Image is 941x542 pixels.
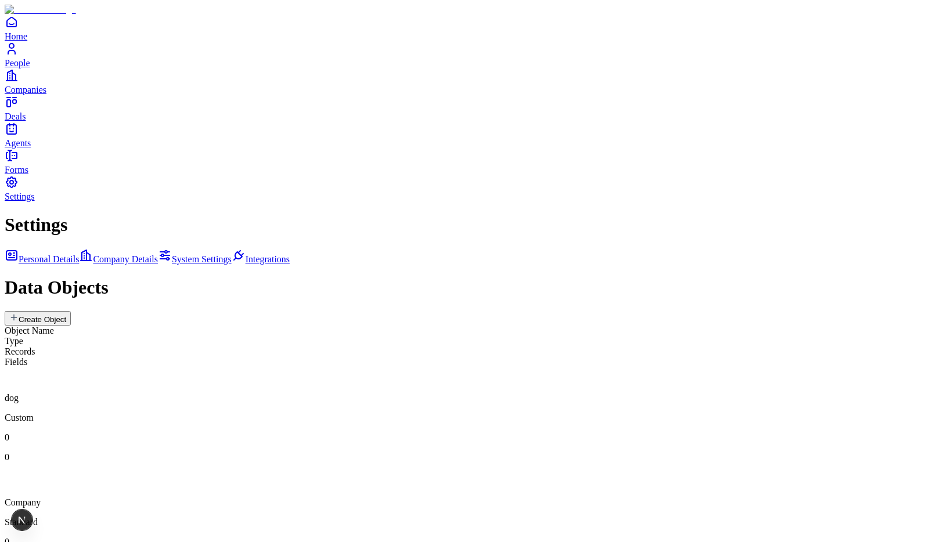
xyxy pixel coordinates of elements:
[5,149,936,175] a: Forms
[5,452,936,462] p: 0
[19,254,79,264] span: Personal Details
[5,326,936,336] div: Object Name
[5,175,936,201] a: Settings
[232,254,290,264] a: Integrations
[5,15,936,41] a: Home
[5,254,79,264] a: Personal Details
[5,68,936,95] a: Companies
[5,42,936,68] a: People
[246,254,290,264] span: Integrations
[5,31,27,41] span: Home
[5,5,76,15] img: Item Brain Logo
[172,254,232,264] span: System Settings
[5,393,936,403] p: dog
[5,432,936,443] p: 0
[5,311,71,326] button: Create Object
[5,111,26,121] span: Deals
[158,254,232,264] a: System Settings
[5,165,28,175] span: Forms
[5,85,46,95] span: Companies
[5,413,936,423] p: Custom
[5,336,936,346] div: Type
[93,254,158,264] span: Company Details
[5,277,936,298] h1: Data Objects
[5,357,936,367] div: Fields
[5,95,936,121] a: Deals
[5,58,30,68] span: People
[5,346,936,357] div: Records
[5,191,35,201] span: Settings
[5,214,936,236] h1: Settings
[5,122,936,148] a: Agents
[79,254,158,264] a: Company Details
[5,497,936,508] p: Company
[5,138,31,148] span: Agents
[5,517,936,527] p: Standard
